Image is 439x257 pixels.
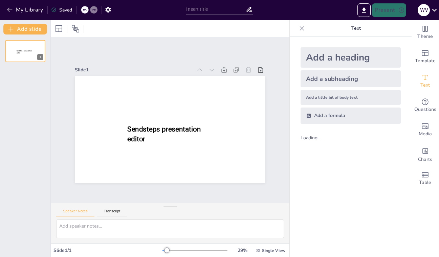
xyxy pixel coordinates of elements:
div: Slide 1 [75,67,192,73]
span: Position [71,25,80,33]
span: Questions [414,106,436,113]
div: Add a little bit of body text [301,90,401,105]
div: Add a formula [301,108,401,124]
button: Export to PowerPoint [357,3,371,17]
div: Saved [51,7,72,13]
span: Template [415,57,436,65]
div: Add ready made slides [412,45,439,69]
button: Transcript [97,209,127,216]
button: My Library [5,4,46,15]
button: Add slide [3,24,47,34]
div: Layout [53,23,64,34]
p: Text [307,20,405,37]
span: Sendsteps presentation editor [127,125,200,143]
span: Single View [262,248,285,253]
div: Sendsteps presentation editor1 [5,40,45,62]
span: Table [419,179,431,186]
div: Add text boxes [412,69,439,93]
div: Loading... [301,135,332,141]
input: Insert title [186,4,245,14]
div: Add a heading [301,47,401,68]
div: W V [418,4,430,16]
button: W V [418,3,430,17]
div: 1 [37,54,43,60]
div: Add charts and graphs [412,142,439,166]
div: Slide 1 / 1 [53,247,162,254]
button: Speaker Notes [56,209,94,216]
div: 29 % [234,247,250,254]
button: Present [372,3,406,17]
div: Change the overall theme [412,20,439,45]
span: Theme [417,33,433,40]
div: Add images, graphics, shapes or video [412,118,439,142]
span: Charts [418,156,432,163]
div: Add a table [412,166,439,191]
span: Text [420,81,430,89]
div: Add a subheading [301,70,401,87]
div: Get real-time input from your audience [412,93,439,118]
span: Sendsteps presentation editor [17,50,32,54]
span: Media [419,130,432,138]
